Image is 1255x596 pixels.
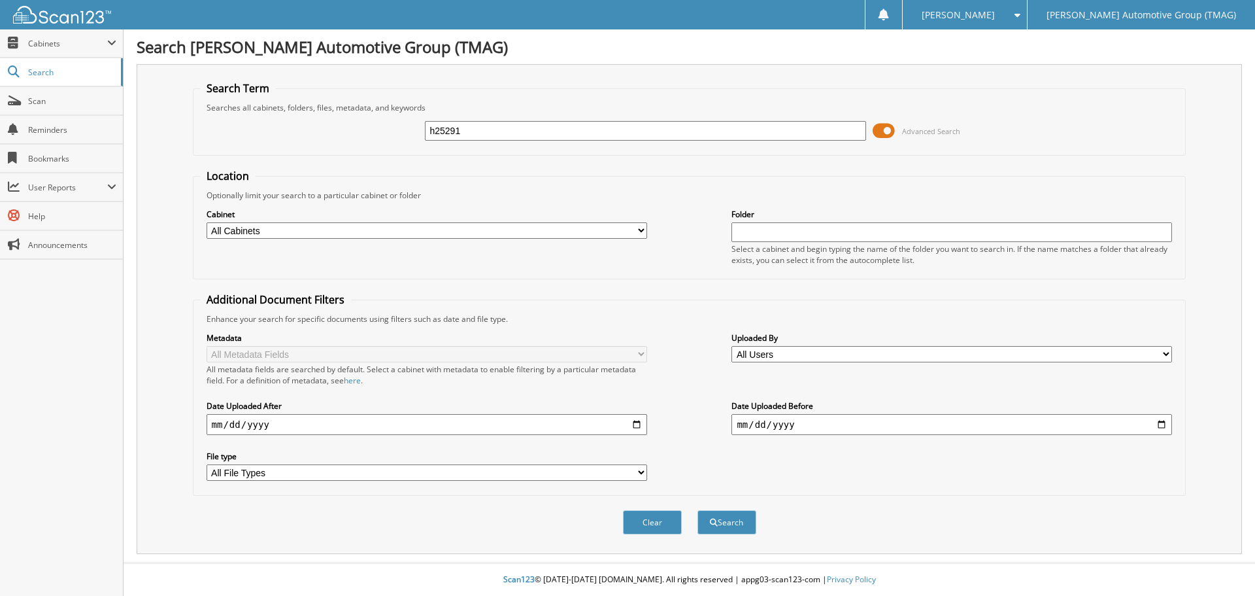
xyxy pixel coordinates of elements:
[902,126,960,136] span: Advanced Search
[344,375,361,386] a: here
[28,211,116,222] span: Help
[922,11,995,19] span: [PERSON_NAME]
[731,332,1172,343] label: Uploaded By
[200,169,256,183] legend: Location
[137,36,1242,58] h1: Search [PERSON_NAME] Automotive Group (TMAG)
[200,313,1179,324] div: Enhance your search for specific documents using filters such as date and file type.
[28,96,116,107] span: Scan
[124,564,1255,596] div: © [DATE]-[DATE] [DOMAIN_NAME]. All rights reserved | appg03-scan123-com |
[207,332,647,343] label: Metadata
[207,451,647,462] label: File type
[28,239,116,251] span: Announcements
[28,182,107,193] span: User Reports
[200,190,1179,201] div: Optionally limit your search to a particular cabinet or folder
[731,414,1172,435] input: end
[731,243,1172,266] div: Select a cabinet and begin typing the name of the folder you want to search in. If the name match...
[200,81,276,96] legend: Search Term
[731,209,1172,220] label: Folder
[207,414,647,435] input: start
[28,153,116,164] span: Bookmarks
[503,574,535,585] span: Scan123
[207,209,647,220] label: Cabinet
[731,400,1172,412] label: Date Uploaded Before
[207,400,647,412] label: Date Uploaded After
[827,574,876,585] a: Privacy Policy
[200,102,1179,113] div: Searches all cabinets, folders, files, metadata, and keywords
[207,364,647,386] div: All metadata fields are searched by default. Select a cabinet with metadata to enable filtering b...
[28,124,116,135] span: Reminders
[1046,11,1236,19] span: [PERSON_NAME] Automotive Group (TMAG)
[623,510,682,535] button: Clear
[200,292,351,307] legend: Additional Document Filters
[28,38,107,49] span: Cabinets
[697,510,756,535] button: Search
[13,6,111,24] img: scan123-logo-white.svg
[1190,533,1255,596] iframe: Chat Widget
[28,67,114,78] span: Search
